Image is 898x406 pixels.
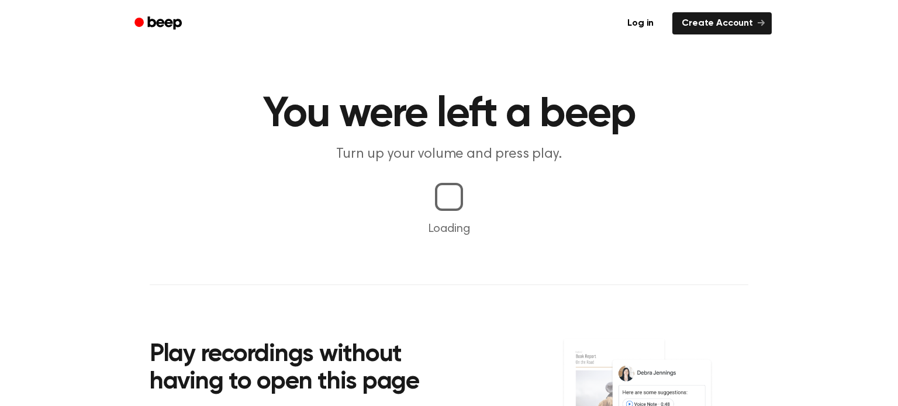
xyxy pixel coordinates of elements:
[126,12,192,35] a: Beep
[616,10,665,37] a: Log in
[224,145,673,164] p: Turn up your volume and press play.
[150,341,465,397] h2: Play recordings without having to open this page
[150,93,748,136] h1: You were left a beep
[672,12,772,34] a: Create Account
[14,220,884,238] p: Loading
